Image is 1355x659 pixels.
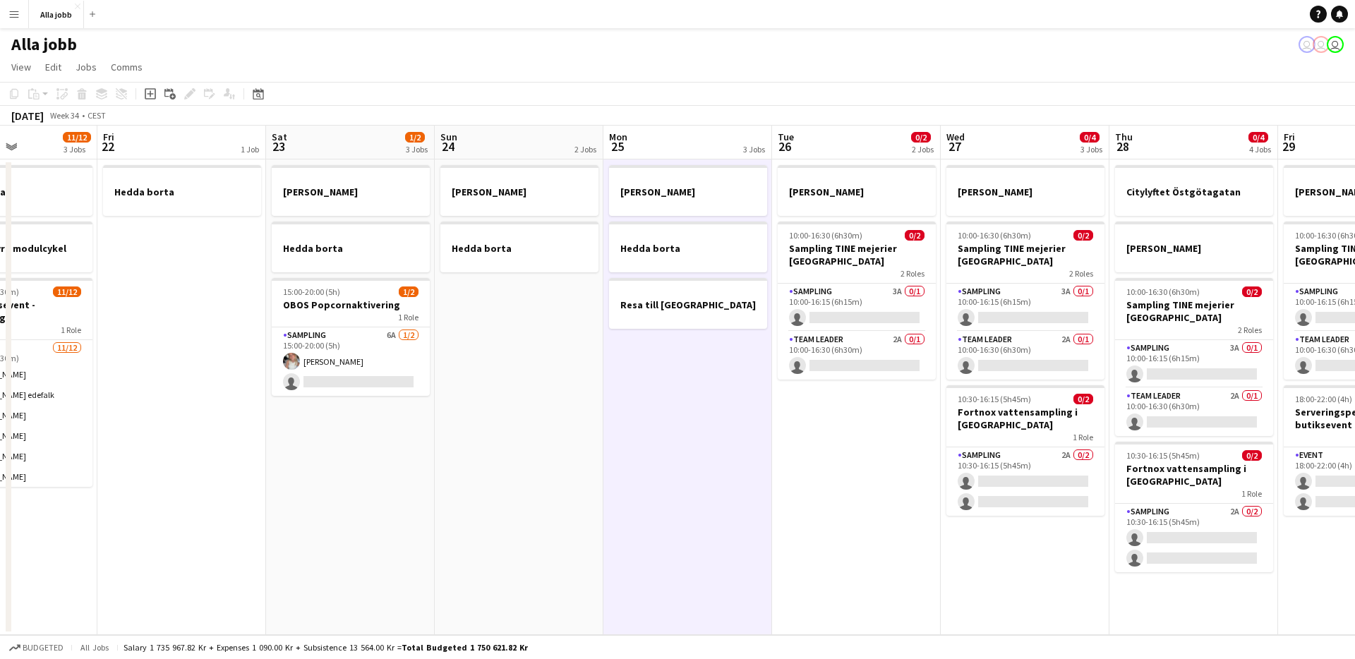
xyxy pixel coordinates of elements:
span: 0/4 [1248,132,1268,143]
span: 26 [776,138,794,155]
span: Total Budgeted 1 750 621.82 kr [402,642,528,653]
span: 10:00-16:30 (6h30m) [1126,286,1200,297]
span: 22 [101,138,114,155]
app-card-role: Sampling6A1/215:00-20:00 (5h)[PERSON_NAME] [272,327,430,396]
button: Budgeted [7,640,66,655]
div: Salary 1 735 967.82 kr + Expenses 1 090.00 kr + Subsistence 13 564.00 kr = [124,642,528,653]
a: Edit [40,58,67,76]
app-user-avatar: August Löfgren [1299,36,1315,53]
span: 2 Roles [901,268,925,279]
span: Sat [272,131,287,143]
app-user-avatar: Stina Dahl [1313,36,1330,53]
span: 25 [607,138,627,155]
span: 0/2 [1242,286,1262,297]
h3: Fortnox vattensampling i [GEOGRAPHIC_DATA] [946,406,1104,431]
span: Jobs [76,61,97,73]
span: 27 [944,138,965,155]
app-job-card: 10:00-16:30 (6h30m)0/2Sampling TINE mejerier [GEOGRAPHIC_DATA]2 RolesSampling3A0/110:00-16:15 (6h... [778,222,936,380]
span: Budgeted [23,643,64,653]
div: 2 Jobs [912,144,934,155]
span: 1 Role [61,325,81,335]
h3: OBOS Popcornaktivering [272,298,430,311]
div: 3 Jobs [64,144,90,155]
span: 15:00-20:00 (5h) [283,286,340,297]
span: 11/12 [53,286,81,297]
span: Wed [946,131,965,143]
app-card-role: Sampling3A0/110:00-16:15 (6h15m) [1115,340,1273,388]
div: CEST [88,110,106,121]
app-job-card: Hedda borta [440,222,598,272]
h3: Fortnox vattensampling i [GEOGRAPHIC_DATA] [1115,462,1273,488]
span: 0/2 [911,132,931,143]
h3: [PERSON_NAME] [440,186,598,198]
app-card-role: Team Leader2A0/110:00-16:30 (6h30m) [1115,388,1273,436]
span: Mon [609,131,627,143]
span: Tue [778,131,794,143]
app-card-role: Sampling2A0/210:30-16:15 (5h45m) [1115,504,1273,572]
span: All jobs [78,642,112,653]
h3: Hedda borta [103,186,261,198]
a: View [6,58,37,76]
app-job-card: Resa till [GEOGRAPHIC_DATA] [609,278,767,329]
span: Week 34 [47,110,82,121]
a: Comms [105,58,148,76]
h3: Sampling TINE mejerier [GEOGRAPHIC_DATA] [1115,298,1273,324]
h3: Citylyftet Östgötagatan [1115,186,1273,198]
div: Citylyftet Östgötagatan [1115,165,1273,216]
span: 0/2 [1242,450,1262,461]
app-card-role: Team Leader2A0/110:00-16:30 (6h30m) [946,332,1104,380]
span: 0/4 [1080,132,1100,143]
app-job-card: [PERSON_NAME] [440,165,598,216]
span: 2 Roles [1238,325,1262,335]
div: 3 Jobs [1080,144,1102,155]
h3: Hedda borta [440,242,598,255]
span: 10:30-16:15 (5h45m) [958,394,1031,404]
div: 10:00-16:30 (6h30m)0/2Sampling TINE mejerier [GEOGRAPHIC_DATA]2 RolesSampling3A0/110:00-16:15 (6h... [946,222,1104,380]
span: View [11,61,31,73]
h3: [PERSON_NAME] [778,186,936,198]
span: 29 [1282,138,1295,155]
app-job-card: [PERSON_NAME] [946,165,1104,216]
span: 0/2 [1073,394,1093,404]
app-job-card: [PERSON_NAME] [778,165,936,216]
button: Alla jobb [29,1,84,28]
span: 24 [438,138,457,155]
div: 2 Jobs [574,144,596,155]
span: Sun [440,131,457,143]
h1: Alla jobb [11,34,77,55]
span: 10:00-16:30 (6h30m) [958,230,1031,241]
app-job-card: 10:30-16:15 (5h45m)0/2Fortnox vattensampling i [GEOGRAPHIC_DATA]1 RoleSampling2A0/210:30-16:15 (5... [1115,442,1273,572]
a: Jobs [70,58,102,76]
app-job-card: [PERSON_NAME] [272,165,430,216]
span: 0/2 [905,230,925,241]
div: 4 Jobs [1249,144,1271,155]
app-job-card: Hedda borta [103,165,261,216]
h3: Sampling TINE mejerier [GEOGRAPHIC_DATA] [946,242,1104,267]
app-job-card: 10:30-16:15 (5h45m)0/2Fortnox vattensampling i [GEOGRAPHIC_DATA]1 RoleSampling2A0/210:30-16:15 (5... [946,385,1104,516]
div: 3 Jobs [406,144,428,155]
div: 1 Job [241,144,259,155]
h3: [PERSON_NAME] [609,186,767,198]
span: Fri [1284,131,1295,143]
span: 1 Role [1073,432,1093,442]
span: 1/2 [405,132,425,143]
span: 1 Role [1241,488,1262,499]
div: Hedda borta [272,222,430,272]
span: 1/2 [399,286,418,297]
app-job-card: [PERSON_NAME] [609,165,767,216]
app-job-card: Hedda borta [609,222,767,272]
div: 15:00-20:00 (5h)1/2OBOS Popcornaktivering1 RoleSampling6A1/215:00-20:00 (5h)[PERSON_NAME] [272,278,430,396]
span: 11/12 [63,132,91,143]
app-card-role: Team Leader2A0/110:00-16:30 (6h30m) [778,332,936,380]
span: 2 Roles [1069,268,1093,279]
h3: Sampling TINE mejerier [GEOGRAPHIC_DATA] [778,242,936,267]
span: 18:00-22:00 (4h) [1295,394,1352,404]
